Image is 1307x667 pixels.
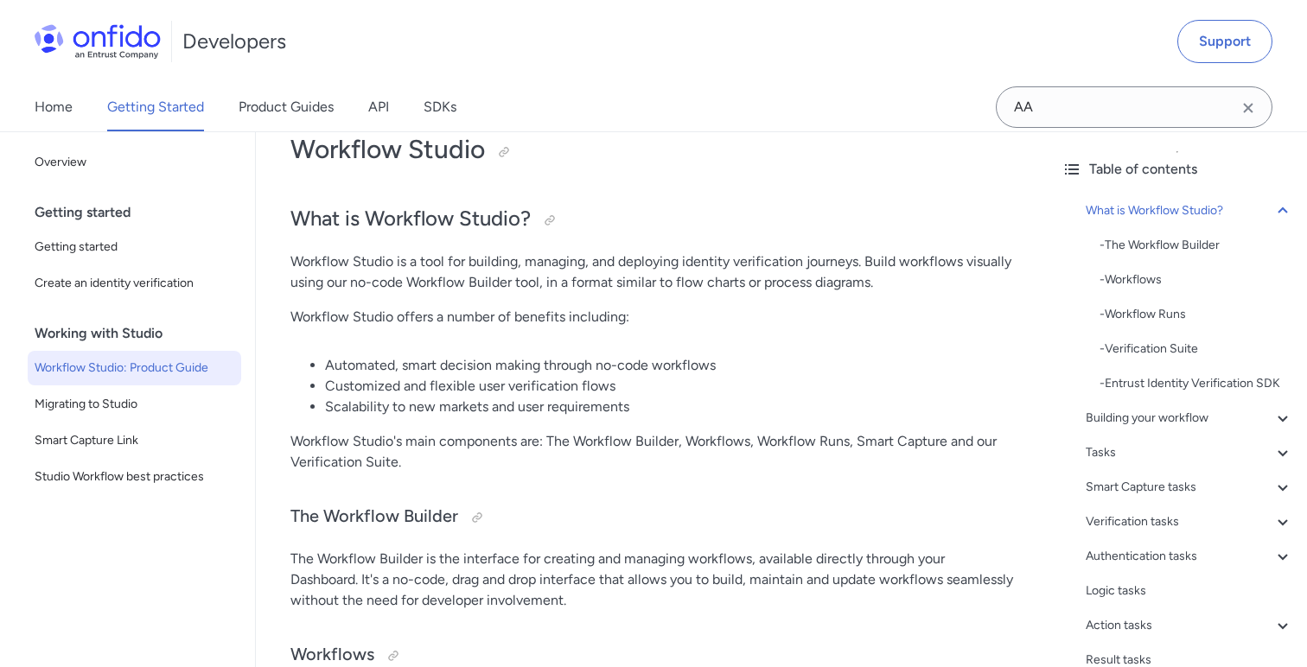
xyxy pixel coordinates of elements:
[1062,159,1293,180] div: Table of contents
[1100,339,1293,359] div: - Verification Suite
[28,351,241,385] a: Workflow Studio: Product Guide
[1238,98,1259,118] svg: Clear search field button
[1086,615,1293,636] a: Action tasks
[1100,270,1293,290] div: - Workflows
[35,430,234,451] span: Smart Capture Link
[1100,270,1293,290] a: -Workflows
[1100,304,1293,325] a: -Workflow Runs
[290,205,1013,234] h2: What is Workflow Studio?
[28,423,241,458] a: Smart Capture Link
[290,132,1013,167] h1: Workflow Studio
[28,387,241,422] a: Migrating to Studio
[1086,581,1293,601] a: Logic tasks
[290,307,1013,327] p: Workflow Studio offers a number of benefits including:
[1100,304,1293,325] div: - Workflow Runs
[1086,442,1293,463] a: Tasks
[35,467,234,487] span: Studio Workflow best practices
[28,460,241,494] a: Studio Workflow best practices
[325,376,1013,397] li: Customized and flexible user verification flows
[290,251,1013,293] p: Workflow Studio is a tool for building, managing, and deploying identity verification journeys. B...
[28,145,241,180] a: Overview
[1100,235,1293,256] a: -The Workflow Builder
[35,83,73,131] a: Home
[996,86,1272,128] input: Onfido search input field
[325,355,1013,376] li: Automated, smart decision making through no-code workflows
[290,431,1013,473] p: Workflow Studio's main components are: The Workflow Builder, Workflows, Workflow Runs, Smart Capt...
[35,195,248,230] div: Getting started
[1177,20,1272,63] a: Support
[35,358,234,378] span: Workflow Studio: Product Guide
[1086,511,1293,532] a: Verification tasks
[239,83,334,131] a: Product Guides
[1086,408,1293,429] a: Building your workflow
[368,83,389,131] a: API
[1100,373,1293,394] a: -Entrust Identity Verification SDK
[35,273,234,294] span: Create an identity verification
[424,83,456,131] a: SDKs
[28,230,241,264] a: Getting started
[1100,339,1293,359] a: -Verification Suite
[35,316,248,351] div: Working with Studio
[35,237,234,257] span: Getting started
[28,266,241,301] a: Create an identity verification
[35,394,234,415] span: Migrating to Studio
[325,397,1013,417] li: Scalability to new markets and user requirements
[290,504,1013,531] h3: The Workflow Builder
[1086,546,1293,567] a: Authentication tasks
[1100,235,1293,256] div: - The Workflow Builder
[182,28,286,55] h1: Developers
[1086,477,1293,498] a: Smart Capture tasks
[35,152,234,173] span: Overview
[1086,200,1293,221] a: What is Workflow Studio?
[290,549,1013,611] p: The Workflow Builder is the interface for creating and managing workflows, available directly thr...
[35,24,161,59] img: Onfido Logo
[107,83,204,131] a: Getting Started
[1100,373,1293,394] div: - Entrust Identity Verification SDK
